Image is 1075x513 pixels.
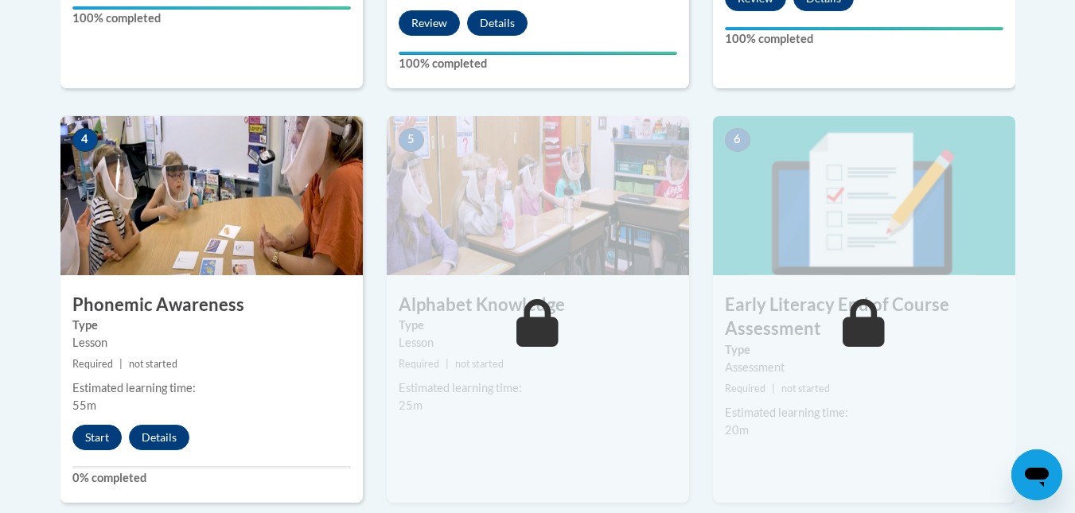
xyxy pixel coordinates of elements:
div: Your progress [399,52,677,55]
label: 0% completed [72,469,351,487]
h3: Alphabet Knowledge [387,293,689,317]
span: 5 [399,128,424,152]
span: not started [781,383,830,394]
span: | [772,383,775,394]
span: 25m [399,398,423,412]
h3: Phonemic Awareness [60,293,363,317]
div: Estimated learning time: [399,379,677,397]
button: Details [129,425,189,450]
img: Course Image [387,116,689,275]
img: Course Image [713,116,1015,275]
span: 6 [725,128,750,152]
span: Required [725,383,765,394]
span: Required [399,358,439,370]
div: Estimated learning time: [72,379,351,397]
label: 100% completed [399,55,677,72]
span: 20m [725,423,749,437]
label: Type [72,317,351,334]
label: 100% completed [725,30,1003,48]
span: | [119,358,123,370]
button: Start [72,425,122,450]
div: Lesson [399,334,677,352]
div: Your progress [725,27,1003,30]
label: Type [399,317,677,334]
div: Assessment [725,359,1003,376]
iframe: Button to launch messaging window [1011,449,1062,500]
div: Estimated learning time: [725,404,1003,422]
button: Details [467,10,528,36]
label: Type [725,341,1003,359]
label: 100% completed [72,10,351,27]
span: | [446,358,449,370]
h3: Early Literacy End of Course Assessment [713,293,1015,342]
span: not started [455,358,504,370]
span: Required [72,358,113,370]
img: Course Image [60,116,363,275]
span: 4 [72,128,98,152]
div: Lesson [72,334,351,352]
span: not started [129,358,177,370]
button: Review [399,10,460,36]
div: Your progress [72,6,351,10]
span: 55m [72,398,96,412]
